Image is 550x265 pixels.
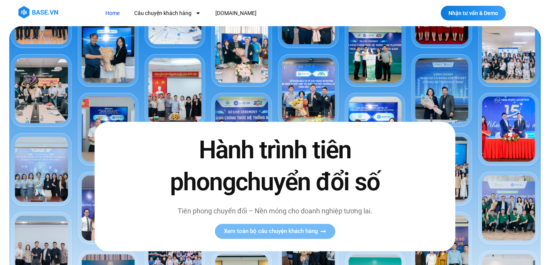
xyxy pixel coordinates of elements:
nav: Menu [100,6,393,20]
a: [DOMAIN_NAME] [210,6,262,20]
a: Câu chuyện khách hàng [128,6,207,20]
a: Nhận tư vấn & Demo [441,6,506,20]
span: Xem toàn bộ câu chuyện khách hàng [224,228,318,234]
h2: Hành trình tiên phong [154,134,396,198]
span: Nhận tư vấn & Demo [448,10,498,16]
span: chuyển đổi số [235,168,380,196]
a: Xem toàn bộ câu chuyện khách hàng [215,224,335,239]
p: Tiên phong chuyển đổi – Nền móng cho doanh nghiệp tương lai. [154,206,396,216]
a: Home [100,6,125,20]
